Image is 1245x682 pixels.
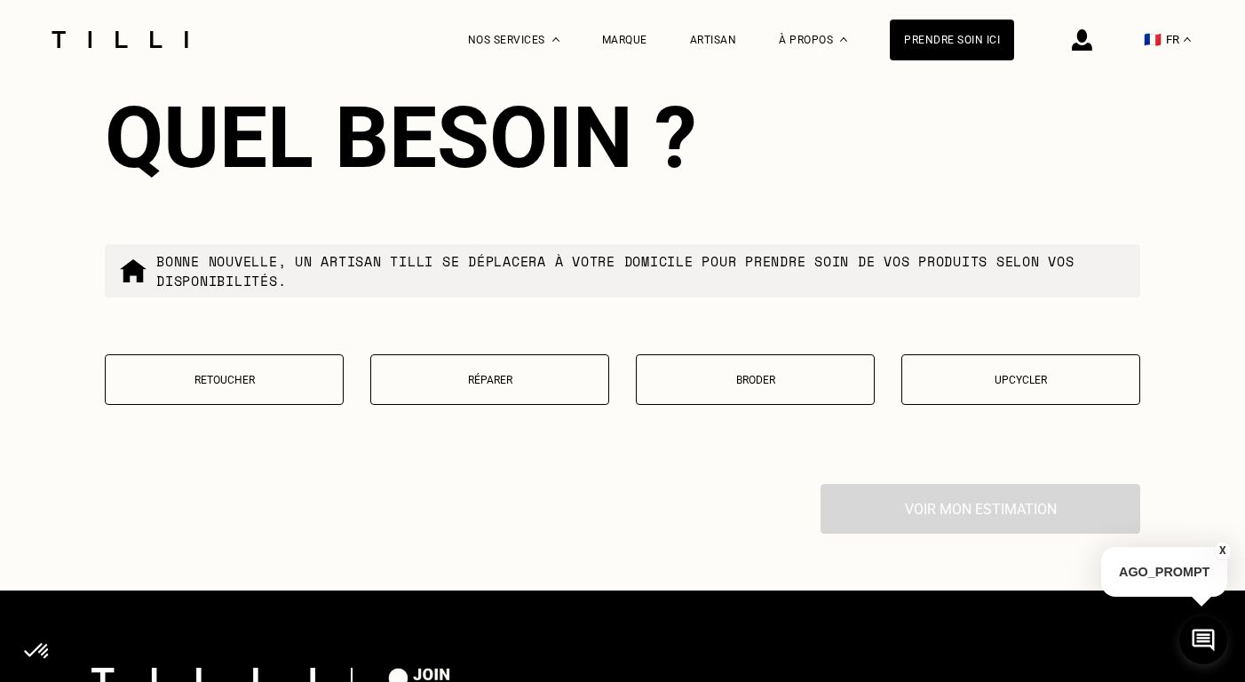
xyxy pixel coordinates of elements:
[1072,29,1092,51] img: icône connexion
[1101,547,1227,597] p: AGO_PROMPT
[370,354,609,405] button: Réparer
[115,374,334,386] p: Retoucher
[380,374,599,386] p: Réparer
[636,354,875,405] button: Broder
[911,374,1130,386] p: Upcycler
[552,37,559,42] img: Menu déroulant
[105,354,344,405] button: Retoucher
[602,34,647,46] a: Marque
[45,31,194,48] img: Logo du service de couturière Tilli
[119,257,147,285] img: commande à domicile
[890,20,1014,60] a: Prendre soin ici
[690,34,737,46] a: Artisan
[1184,37,1191,42] img: menu déroulant
[840,37,847,42] img: Menu déroulant à propos
[1144,31,1162,48] span: 🇫🇷
[105,88,1140,187] div: Quel besoin ?
[1214,541,1232,560] button: X
[901,354,1140,405] button: Upcycler
[646,374,865,386] p: Broder
[156,251,1126,290] p: Bonne nouvelle, un artisan tilli se déplacera à votre domicile pour prendre soin de vos produits ...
